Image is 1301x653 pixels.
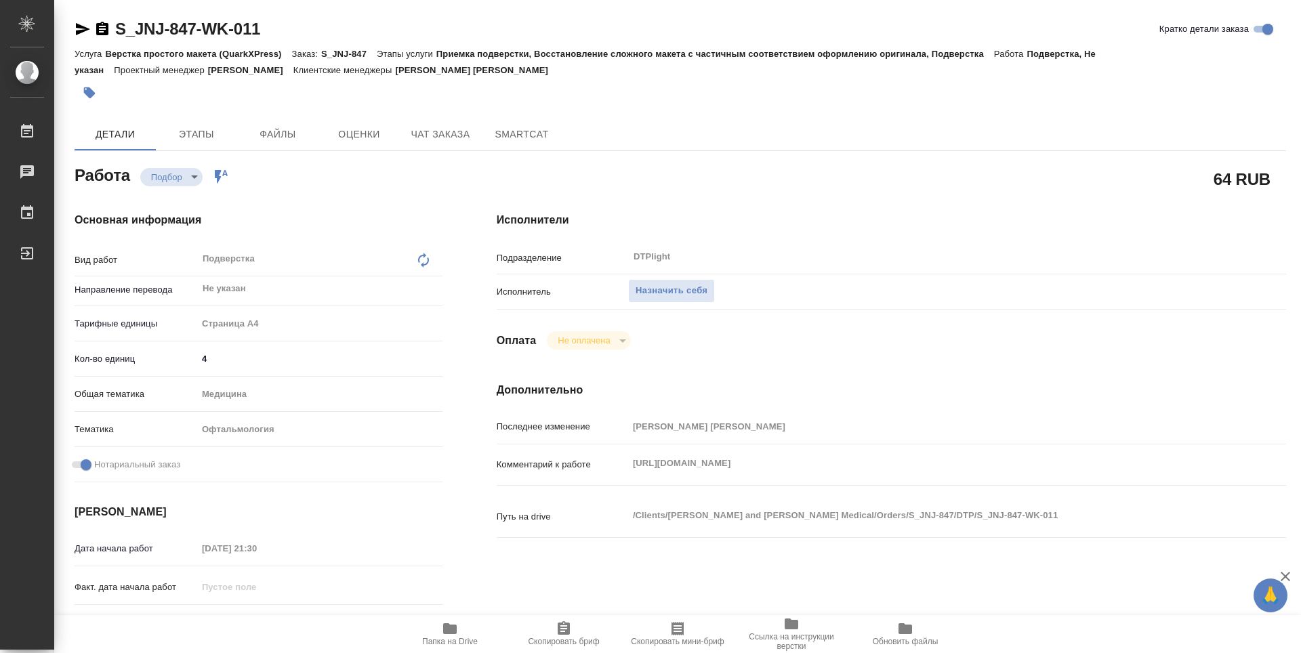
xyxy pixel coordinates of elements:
[422,637,478,646] span: Папка на Drive
[395,65,558,75] p: [PERSON_NAME] [PERSON_NAME]
[197,418,442,441] div: Офтальмология
[497,420,628,434] p: Последнее изменение
[377,49,436,59] p: Этапы услуги
[147,171,186,183] button: Подбор
[497,212,1286,228] h4: Исполнители
[164,126,229,143] span: Этапы
[94,21,110,37] button: Скопировать ссылку
[735,615,848,653] button: Ссылка на инструкции верстки
[105,49,291,59] p: Верстка простого макета (QuarkXPress)
[75,78,104,108] button: Добавить тэг
[507,615,621,653] button: Скопировать бриф
[245,126,310,143] span: Файлы
[197,349,442,368] input: ✎ Введи что-нибудь
[208,65,293,75] p: [PERSON_NAME]
[489,126,554,143] span: SmartCat
[621,615,735,653] button: Скопировать мини-бриф
[292,49,321,59] p: Заказ:
[554,335,614,346] button: Не оплачена
[628,417,1220,436] input: Пустое поле
[628,452,1220,475] textarea: [URL][DOMAIN_NAME]
[393,615,507,653] button: Папка на Drive
[436,49,994,59] p: Приемка подверстки, Восстановление сложного макета с частичным соответствием оформлению оригинала...
[75,423,197,436] p: Тематика
[197,312,442,335] div: Страница А4
[994,49,1027,59] p: Работа
[1214,167,1271,190] h2: 64 RUB
[75,253,197,267] p: Вид работ
[1159,22,1249,36] span: Кратко детали заказа
[75,21,91,37] button: Скопировать ссылку для ЯМессенджера
[628,504,1220,527] textarea: /Clients/[PERSON_NAME] and [PERSON_NAME] Medical/Orders/S_JNJ-847/DTP/S_JNJ-847-WK-011
[197,539,316,558] input: Пустое поле
[1254,578,1287,612] button: 🙏
[636,283,707,299] span: Назначить себя
[197,577,316,597] input: Пустое поле
[497,285,628,299] p: Исполнитель
[94,458,180,471] span: Нотариальный заказ
[497,510,628,524] p: Путь на drive
[75,352,197,366] p: Кол-во единиц
[140,168,203,186] div: Подбор
[408,126,473,143] span: Чат заказа
[743,632,840,651] span: Ссылка на инструкции верстки
[497,382,1286,398] h4: Дополнительно
[75,504,442,520] h4: [PERSON_NAME]
[75,542,197,555] p: Дата начала работ
[75,49,105,59] p: Услуга
[83,126,148,143] span: Детали
[75,387,197,401] p: Общая тематика
[75,212,442,228] h4: Основная информация
[497,251,628,265] p: Подразделение
[321,49,377,59] p: S_JNJ-847
[75,162,130,186] h2: Работа
[628,279,715,303] button: Назначить себя
[197,612,316,632] input: Пустое поле
[75,581,197,594] p: Факт. дата начала работ
[75,283,197,297] p: Направление перевода
[293,65,396,75] p: Клиентские менеджеры
[327,126,392,143] span: Оценки
[547,331,630,350] div: Подбор
[497,458,628,471] p: Комментарий к работе
[497,333,537,349] h4: Оплата
[197,383,442,406] div: Медицина
[115,20,260,38] a: S_JNJ-847-WK-011
[631,637,724,646] span: Скопировать мини-бриф
[1259,581,1282,610] span: 🙏
[114,65,207,75] p: Проектный менеджер
[848,615,962,653] button: Обновить файлы
[528,637,599,646] span: Скопировать бриф
[75,317,197,331] p: Тарифные единицы
[873,637,938,646] span: Обновить файлы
